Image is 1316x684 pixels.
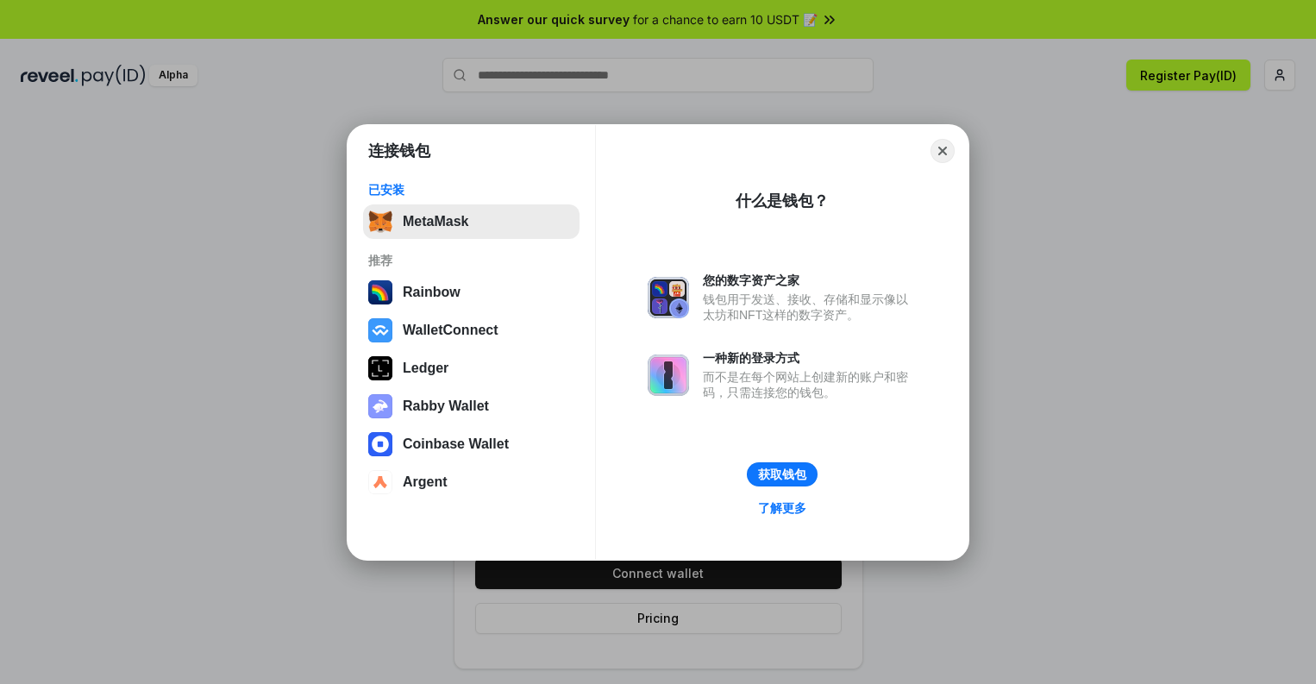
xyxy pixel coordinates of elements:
img: svg+xml,%3Csvg%20width%3D%22120%22%20height%3D%22120%22%20viewBox%3D%220%200%20120%20120%22%20fil... [368,280,392,304]
button: Close [931,139,955,163]
button: Rabby Wallet [363,389,580,424]
div: 什么是钱包？ [736,191,829,211]
div: 而不是在每个网站上创建新的账户和密码，只需连接您的钱包。 [703,369,917,400]
div: Ledger [403,361,448,376]
div: Coinbase Wallet [403,436,509,452]
div: 获取钱包 [758,467,806,482]
img: svg+xml,%3Csvg%20xmlns%3D%22http%3A%2F%2Fwww.w3.org%2F2000%2Fsvg%22%20fill%3D%22none%22%20viewBox... [368,394,392,418]
button: WalletConnect [363,313,580,348]
button: 获取钱包 [747,462,818,486]
div: WalletConnect [403,323,498,338]
div: Rainbow [403,285,461,300]
button: MetaMask [363,204,580,239]
div: 推荐 [368,253,574,268]
button: Coinbase Wallet [363,427,580,461]
img: svg+xml,%3Csvg%20width%3D%2228%22%20height%3D%2228%22%20viewBox%3D%220%200%2028%2028%22%20fill%3D... [368,470,392,494]
div: 了解更多 [758,500,806,516]
div: 已安装 [368,182,574,198]
img: svg+xml,%3Csvg%20xmlns%3D%22http%3A%2F%2Fwww.w3.org%2F2000%2Fsvg%22%20fill%3D%22none%22%20viewBox... [648,355,689,396]
img: svg+xml,%3Csvg%20xmlns%3D%22http%3A%2F%2Fwww.w3.org%2F2000%2Fsvg%22%20fill%3D%22none%22%20viewBox... [648,277,689,318]
h1: 连接钱包 [368,141,430,161]
img: svg+xml,%3Csvg%20width%3D%2228%22%20height%3D%2228%22%20viewBox%3D%220%200%2028%2028%22%20fill%3D... [368,432,392,456]
button: Argent [363,465,580,499]
button: Rainbow [363,275,580,310]
img: svg+xml,%3Csvg%20xmlns%3D%22http%3A%2F%2Fwww.w3.org%2F2000%2Fsvg%22%20width%3D%2228%22%20height%3... [368,356,392,380]
div: Rabby Wallet [403,398,489,414]
button: Ledger [363,351,580,386]
div: MetaMask [403,214,468,229]
div: 一种新的登录方式 [703,350,917,366]
a: 了解更多 [748,497,817,519]
div: Argent [403,474,448,490]
img: svg+xml,%3Csvg%20width%3D%2228%22%20height%3D%2228%22%20viewBox%3D%220%200%2028%2028%22%20fill%3D... [368,318,392,342]
div: 钱包用于发送、接收、存储和显示像以太坊和NFT这样的数字资产。 [703,292,917,323]
div: 您的数字资产之家 [703,273,917,288]
img: svg+xml,%3Csvg%20fill%3D%22none%22%20height%3D%2233%22%20viewBox%3D%220%200%2035%2033%22%20width%... [368,210,392,234]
